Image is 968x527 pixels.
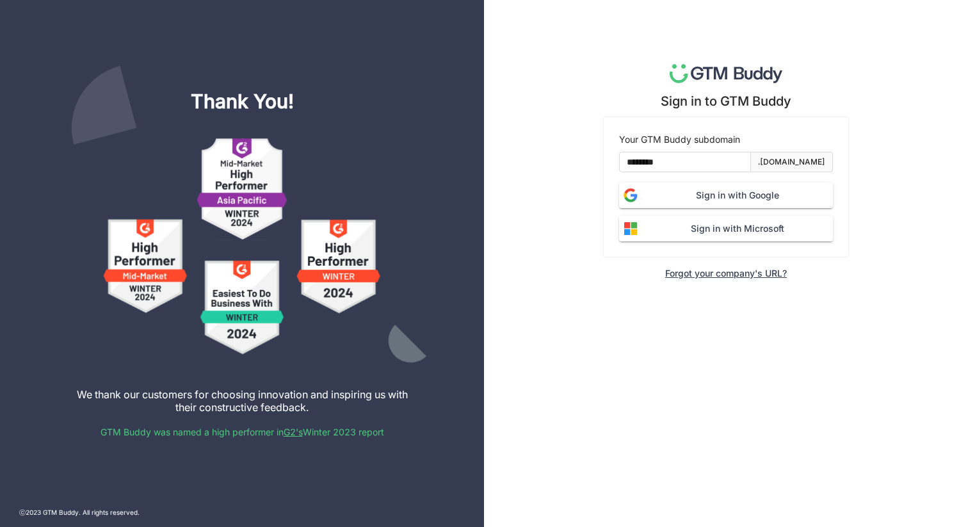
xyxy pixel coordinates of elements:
div: Forgot your company's URL? [665,268,787,279]
span: Sign in with Google [642,188,833,202]
button: Sign in with Microsoft [619,216,833,241]
a: G2's [284,426,303,437]
img: microsoft.svg [619,217,642,240]
button: Sign in with Google [619,182,833,208]
div: Sign in to GTM Buddy [661,93,791,109]
span: Sign in with Microsoft [642,222,833,236]
img: google_logo.png [619,184,642,207]
div: Your GTM Buddy subdomain [619,133,833,147]
div: .[DOMAIN_NAME] [758,156,825,168]
img: logo [670,64,783,83]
